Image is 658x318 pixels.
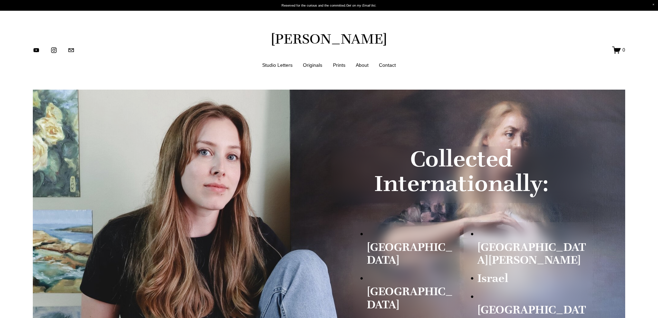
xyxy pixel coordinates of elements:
a: Prints [333,61,345,69]
a: jennifermariekeller@gmail.com [68,47,75,54]
strong: [GEOGRAPHIC_DATA] [367,240,453,267]
a: [PERSON_NAME] [271,30,387,47]
strong: [GEOGRAPHIC_DATA] [367,284,453,311]
a: YouTube [33,47,40,54]
a: Studio Letters [262,61,293,69]
strong: [GEOGRAPHIC_DATA][PERSON_NAME] [477,240,586,267]
strong: Collected Internationally: [374,144,549,197]
a: instagram-unauth [50,47,57,54]
span: 0 [622,47,625,53]
a: 0 items in cart [612,46,625,54]
a: About [356,61,369,69]
strong: Israel [477,271,508,285]
a: Originals [303,61,322,69]
a: Contact [379,61,396,69]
